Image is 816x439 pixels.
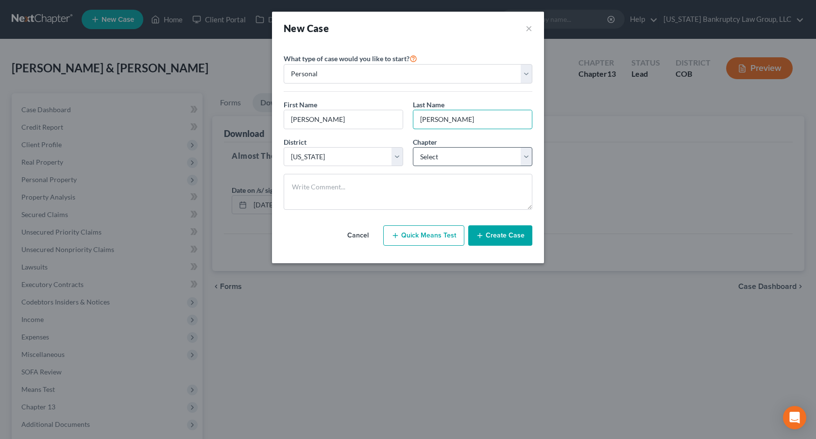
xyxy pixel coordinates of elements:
[468,225,532,246] button: Create Case
[413,110,532,129] input: Enter Last Name
[284,110,403,129] input: Enter First Name
[337,226,379,245] button: Cancel
[284,138,306,146] span: District
[284,101,317,109] span: First Name
[413,138,437,146] span: Chapter
[783,406,806,429] div: Open Intercom Messenger
[383,225,464,246] button: Quick Means Test
[526,21,532,35] button: ×
[413,101,444,109] span: Last Name
[284,22,329,34] strong: New Case
[284,52,417,64] label: What type of case would you like to start?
